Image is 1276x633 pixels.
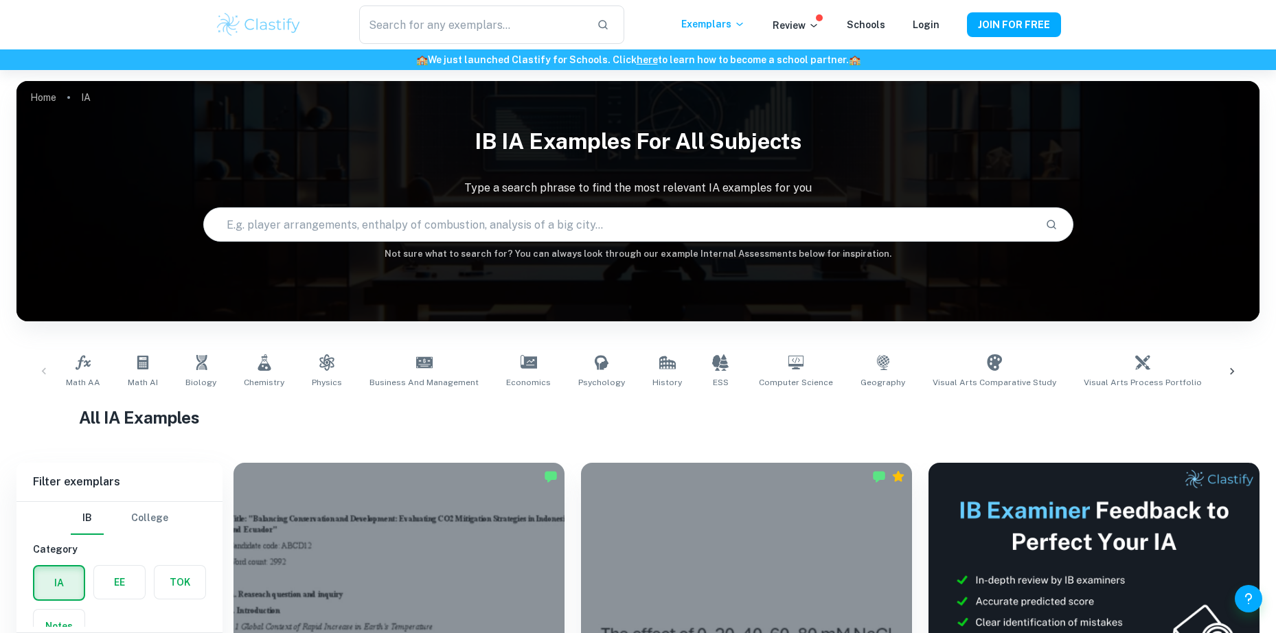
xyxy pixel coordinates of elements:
button: Help and Feedback [1235,585,1262,612]
button: College [131,502,168,535]
p: Exemplars [681,16,745,32]
h6: We just launched Clastify for Schools. Click to learn how to become a school partner. [3,52,1273,67]
button: Search [1040,213,1063,236]
button: IA [34,566,84,599]
div: Filter type choice [71,502,168,535]
span: Chemistry [244,376,284,389]
span: Math AA [66,376,100,389]
span: ESS [713,376,729,389]
h1: All IA Examples [79,405,1198,430]
a: Login [913,19,939,30]
h6: Category [33,542,206,557]
input: E.g. player arrangements, enthalpy of combustion, analysis of a big city... [204,205,1034,244]
span: Economics [506,376,551,389]
p: Type a search phrase to find the most relevant IA examples for you [16,180,1260,196]
img: Marked [872,470,886,483]
h6: Filter exemplars [16,463,223,501]
div: Premium [891,470,905,483]
a: Schools [847,19,885,30]
button: IB [71,502,104,535]
span: Business and Management [369,376,479,389]
span: Math AI [128,376,158,389]
span: 🏫 [849,54,861,65]
span: Visual Arts Process Portfolio [1084,376,1202,389]
span: Psychology [578,376,625,389]
span: Biology [185,376,216,389]
a: Home [30,88,56,107]
p: IA [81,90,91,105]
button: EE [94,566,145,599]
p: Review [773,18,819,33]
input: Search for any exemplars... [359,5,586,44]
span: Physics [312,376,342,389]
img: Clastify logo [215,11,302,38]
span: 🏫 [416,54,428,65]
span: History [652,376,682,389]
span: Geography [861,376,905,389]
span: Computer Science [759,376,833,389]
button: JOIN FOR FREE [967,12,1061,37]
img: Marked [544,470,558,483]
h1: IB IA examples for all subjects [16,119,1260,163]
h6: Not sure what to search for? You can always look through our example Internal Assessments below f... [16,247,1260,261]
button: TOK [155,566,205,599]
a: here [637,54,658,65]
span: Visual Arts Comparative Study [933,376,1056,389]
